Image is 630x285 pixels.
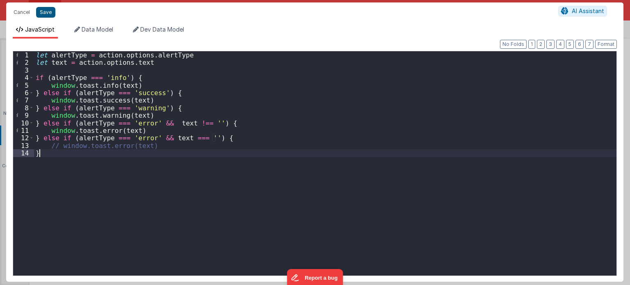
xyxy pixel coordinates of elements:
[572,7,604,14] span: AI Assistant
[585,40,593,49] button: 7
[558,6,607,16] button: AI Assistant
[13,127,34,134] div: 11
[25,26,55,33] span: JavaScript
[13,74,34,81] div: 4
[13,82,34,89] div: 5
[82,26,113,33] span: Data Model
[13,66,34,74] div: 3
[13,89,34,96] div: 6
[13,59,34,66] div: 2
[13,149,34,157] div: 14
[556,40,564,49] button: 4
[500,40,527,49] button: No Folds
[13,104,34,112] div: 8
[566,40,574,49] button: 5
[13,112,34,119] div: 9
[13,96,34,104] div: 7
[36,7,55,18] button: Save
[528,40,535,49] button: 1
[13,134,34,141] div: 12
[595,40,617,49] button: Format
[13,142,34,149] div: 13
[9,7,34,18] button: Cancel
[13,119,34,127] div: 10
[140,26,184,33] span: Dev Data Model
[546,40,555,49] button: 3
[13,51,34,59] div: 1
[537,40,545,49] button: 2
[575,40,584,49] button: 6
